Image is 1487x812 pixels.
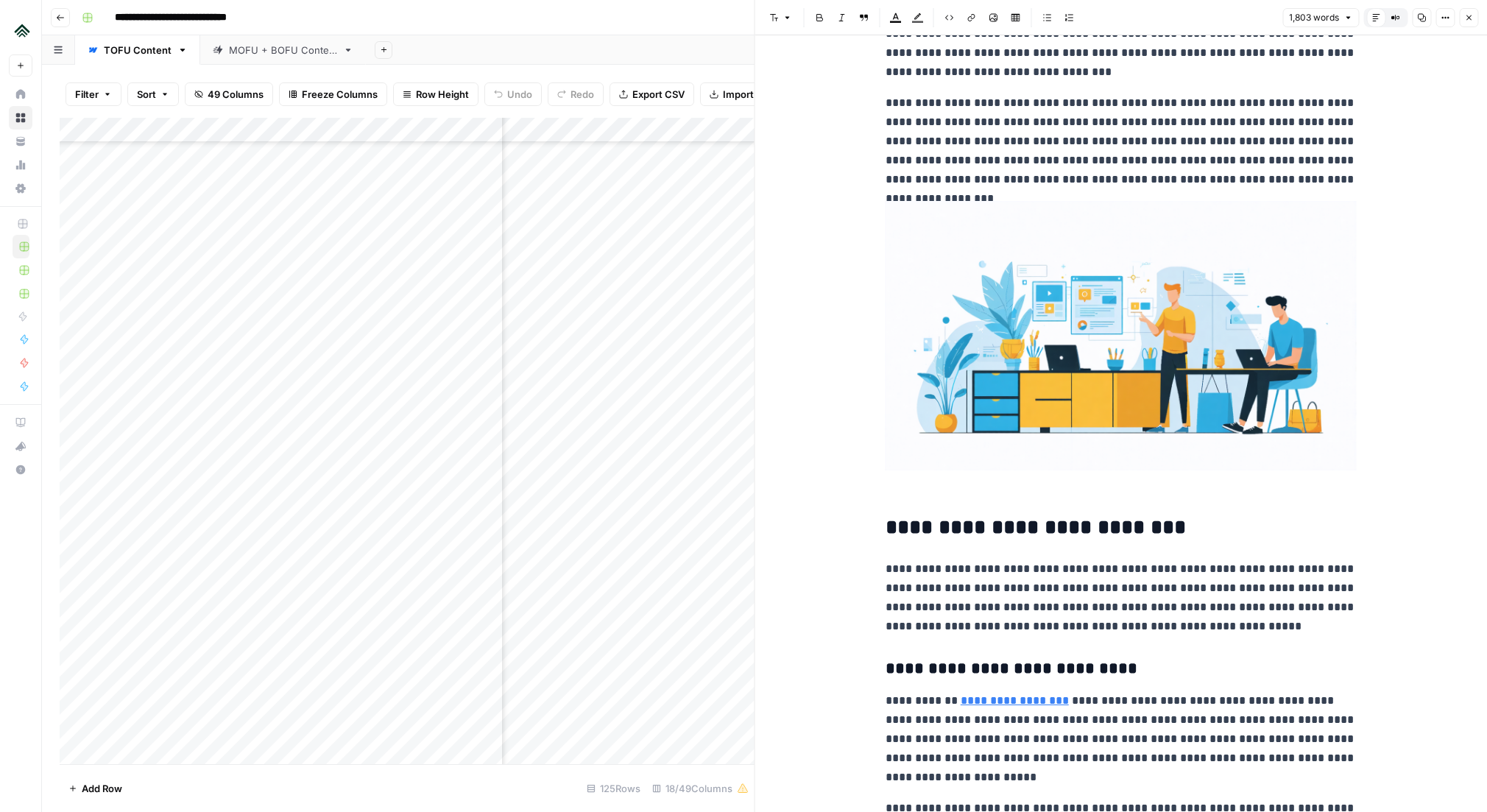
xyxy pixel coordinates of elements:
[127,82,179,106] button: Sort
[137,87,156,102] span: Sort
[9,153,32,177] a: Usage
[82,781,122,796] span: Add Row
[507,87,532,102] span: Undo
[185,82,273,106] button: 49 Columns
[10,435,32,457] div: What's new?
[632,87,685,102] span: Export CSV
[9,106,32,130] a: Browse
[279,82,387,106] button: Freeze Columns
[9,12,32,49] button: Workspace: Uplisting
[9,130,32,153] a: Your Data
[9,458,32,481] button: Help + Support
[75,87,99,102] span: Filter
[700,82,785,106] button: Import CSV
[723,87,776,102] span: Import CSV
[229,43,337,57] div: MOFU + BOFU Content
[208,87,264,102] span: 49 Columns
[66,82,121,106] button: Filter
[1289,11,1339,24] span: 1,803 words
[302,87,378,102] span: Freeze Columns
[393,82,478,106] button: Row Height
[60,777,131,800] button: Add Row
[104,43,172,57] div: TOFU Content
[610,82,694,106] button: Export CSV
[9,82,32,106] a: Home
[571,87,594,102] span: Redo
[416,87,469,102] span: Row Height
[548,82,604,106] button: Redo
[9,177,32,200] a: Settings
[581,777,646,800] div: 125 Rows
[1282,8,1359,27] button: 1,803 words
[75,35,200,65] a: TOFU Content
[646,777,755,800] div: 18/49 Columns
[9,434,32,458] button: What's new?
[200,35,366,65] a: MOFU + BOFU Content
[484,82,542,106] button: Undo
[9,17,35,43] img: Uplisting Logo
[9,411,32,434] a: AirOps Academy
